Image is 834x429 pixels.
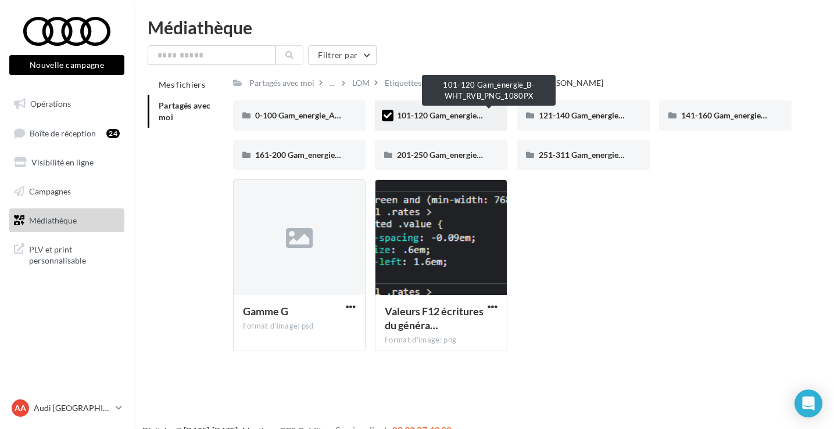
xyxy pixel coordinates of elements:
button: Nouvelle campagne [9,55,124,75]
span: Partagés avec moi [159,100,211,122]
span: 201-250 Gam_energie_F-WHT_RVB_PNG_1080PX [397,150,581,160]
div: ... [327,75,337,91]
a: Visibilité en ligne [7,150,127,175]
span: 101-120 Gam_energie_B-WHT_RVB_PNG_1080PX [397,110,582,120]
span: 251-311 Gam_energie_G-WHT_RVB_PNG_1080PX [539,150,724,160]
a: AA Audi [GEOGRAPHIC_DATA] [9,397,124,419]
a: Campagnes [7,179,127,204]
span: Boîte de réception [30,128,96,138]
div: Format d'image: png [385,335,497,345]
span: Opérations [30,99,71,109]
span: PLV et print personnalisable [29,241,120,266]
span: Valeurs F12 écritures du générateur étiquettes CO2 [385,305,484,331]
div: LOM [352,77,370,89]
div: Open Intercom Messenger [794,390,822,417]
span: Gamme G [243,305,288,318]
span: Campagnes [29,186,71,196]
button: Filtrer par [308,45,377,65]
span: Visibilité en ligne [31,157,94,167]
span: Médiathèque [29,215,77,225]
span: 121-140 Gam_energie_C-WHT_RVB_PNG_1080PX [539,110,723,120]
div: Partagés avec moi [249,77,314,89]
a: Médiathèque [7,208,127,233]
span: 0-100 Gam_energie_A-WHT_RVB_PNG_1080PX [255,110,431,120]
a: Opérations [7,92,127,116]
span: AA [15,402,26,414]
span: Mes fichiers [159,80,205,89]
div: Etiquettes [PERSON_NAME] [385,77,488,89]
div: 101-120 Gam_energie_B-WHT_RVB_PNG_1080PX [422,75,556,106]
a: PLV et print personnalisable [7,237,127,271]
div: Médiathèque [148,19,820,36]
a: Boîte de réception24 [7,121,127,146]
div: Format d'image: psd [243,321,356,331]
div: 24 [106,129,120,138]
p: Audi [GEOGRAPHIC_DATA] [34,402,111,414]
span: 161-200 Gam_energie_E-WHT_RVB_PNG_1080PX [255,150,439,160]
